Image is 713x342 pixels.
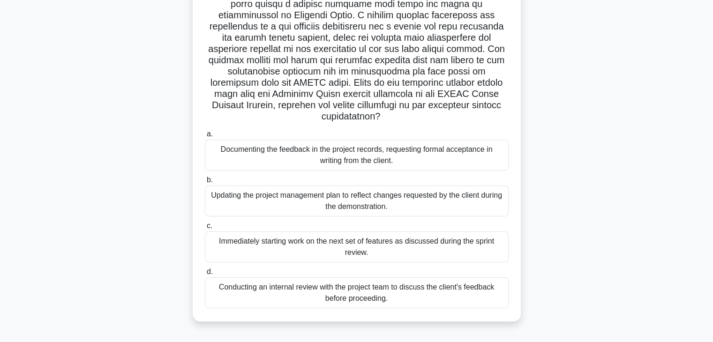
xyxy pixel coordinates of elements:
div: Updating the project management plan to reflect changes requested by the client during the demons... [205,186,509,216]
div: Immediately starting work on the next set of features as discussed during the sprint review. [205,231,509,262]
div: Conducting an internal review with the project team to discuss the client's feedback before proce... [205,277,509,308]
div: Documenting the feedback in the project records, requesting formal acceptance in writing from the... [205,140,509,171]
span: d. [207,268,213,275]
span: c. [207,222,212,230]
span: b. [207,176,213,184]
span: a. [207,130,213,138]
